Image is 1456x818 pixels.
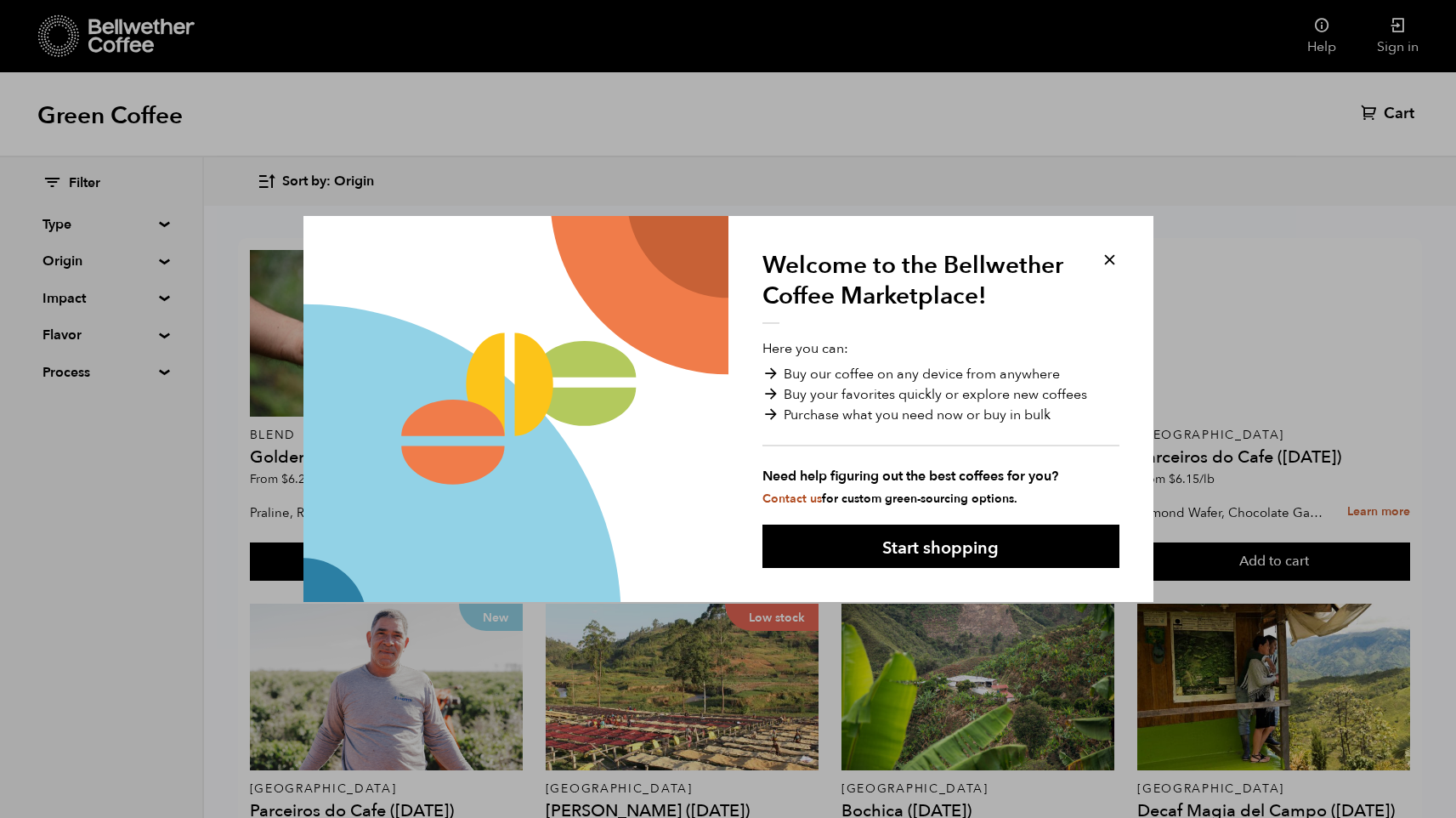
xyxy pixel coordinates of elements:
[762,525,1119,568] button: Start shopping
[762,338,1119,507] p: Here you can:
[762,364,1119,384] li: Buy our coffee on any device from anywhere
[762,491,822,507] a: Contact us
[762,405,1119,425] li: Purchase what you need now or buy in bulk
[762,250,1077,325] h1: Welcome to the Bellwether Coffee Marketplace!
[762,466,1119,486] strong: Need help figuring out the best coffees for you?
[762,384,1119,405] li: Buy your favorites quickly or explore new coffees
[762,491,1017,507] small: for custom green-sourcing options.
